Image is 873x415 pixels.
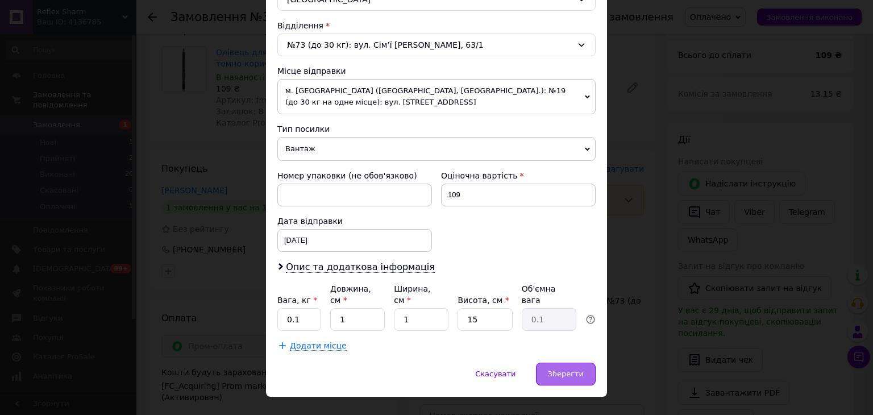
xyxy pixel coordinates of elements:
span: Тип посилки [277,125,330,134]
span: м. [GEOGRAPHIC_DATA] ([GEOGRAPHIC_DATA], [GEOGRAPHIC_DATA].): №19 (до 30 кг на одне місце): вул. ... [277,79,596,114]
div: Номер упаковки (не обов'язково) [277,170,432,181]
span: Місце відправки [277,67,346,76]
span: Зберегти [548,370,584,378]
label: Вага, кг [277,296,317,305]
label: Висота, см [458,296,509,305]
span: Додати місце [290,341,347,351]
div: Дата відправки [277,215,432,227]
div: Оціночна вартість [441,170,596,181]
label: Довжина, см [330,284,371,305]
span: Опис та додаткова інформація [286,262,435,273]
div: Відділення [277,20,596,31]
div: №73 (до 30 кг): вул. Сім’ї [PERSON_NAME], 63/1 [277,34,596,56]
label: Ширина, см [394,284,430,305]
span: Вантаж [277,137,596,161]
span: Скасувати [475,370,516,378]
div: Об'ємна вага [522,283,576,306]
